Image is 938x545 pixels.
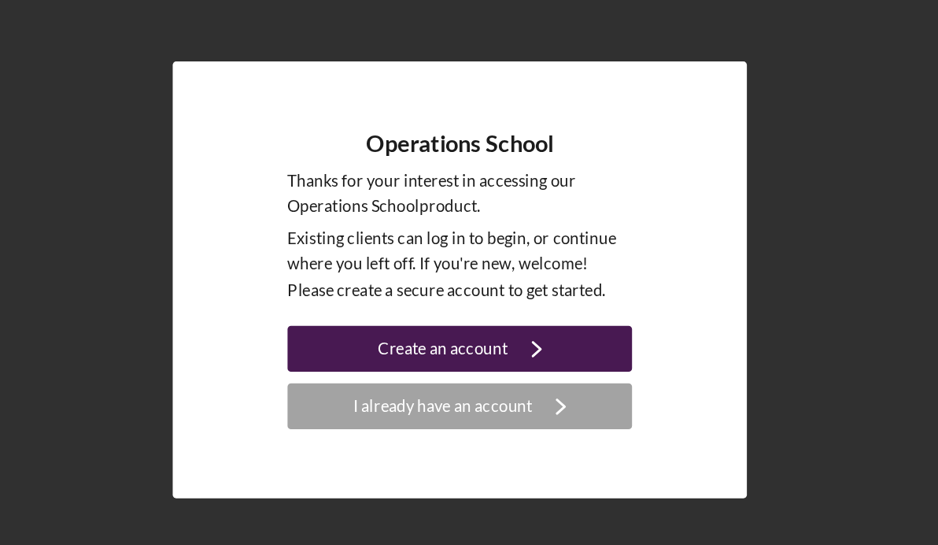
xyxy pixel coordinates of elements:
[351,300,587,336] a: Create an account
[405,166,534,184] h4: Operations School
[351,192,587,228] p: Thanks for your interest in accessing our Operations School product.
[413,300,502,332] div: Create an account
[351,300,587,332] button: Create an account
[351,232,587,284] p: Existing clients can log in to begin, or continue where you left off. If you're new, welcome! Ple...
[396,339,519,371] div: I already have an account
[351,339,587,371] button: I already have an account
